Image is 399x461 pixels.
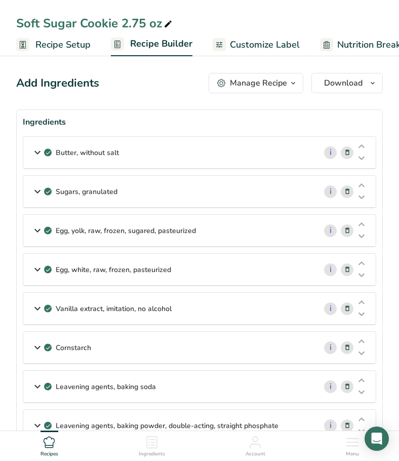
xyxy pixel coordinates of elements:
[56,264,171,275] p: Egg, white, raw, frozen, pasteurized
[230,77,287,89] div: Manage Recipe
[23,116,376,128] div: Ingredients
[23,176,376,208] div: Sugars, granulated i
[324,263,337,276] a: i
[324,224,337,237] a: i
[23,332,376,364] div: Cornstarch i
[23,215,376,247] div: Egg, yolk, raw, frozen, sugared, pasteurized i
[35,38,91,52] span: Recipe Setup
[56,381,156,392] p: Leavening agents, baking soda
[324,302,337,315] a: i
[56,420,278,431] p: Leavening agents, baking powder, double-acting, straight phosphate
[56,342,91,353] p: Cornstarch
[324,380,337,393] a: i
[246,450,265,458] span: Account
[230,38,300,52] span: Customize Label
[16,33,91,56] a: Recipe Setup
[209,73,303,93] button: Manage Recipe
[56,186,117,197] p: Sugars, granulated
[41,431,58,458] a: Recipes
[16,14,174,32] div: Soft Sugar Cookie 2.75 oz
[56,225,196,236] p: Egg, yolk, raw, frozen, sugared, pasteurized
[130,37,192,51] span: Recipe Builder
[213,33,300,56] a: Customize Label
[23,254,376,286] div: Egg, white, raw, frozen, pasteurized i
[324,185,337,198] a: i
[23,410,376,442] div: Leavening agents, baking powder, double-acting, straight phosphate i
[246,431,265,458] a: Account
[56,303,172,314] p: Vanilla extract, imitation, no alcohol
[23,137,376,169] div: Butter, without salt i
[311,73,383,93] button: Download
[324,419,337,432] a: i
[16,75,99,92] div: Add Ingredients
[56,147,119,158] p: Butter, without salt
[23,371,376,403] div: Leavening agents, baking soda i
[111,32,192,57] a: Recipe Builder
[139,450,165,458] span: Ingredients
[23,293,376,325] div: Vanilla extract, imitation, no alcohol i
[324,77,363,89] span: Download
[324,341,337,354] a: i
[139,431,165,458] a: Ingredients
[346,450,359,458] span: Menu
[365,427,389,451] div: Open Intercom Messenger
[324,146,337,159] a: i
[41,450,58,458] span: Recipes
